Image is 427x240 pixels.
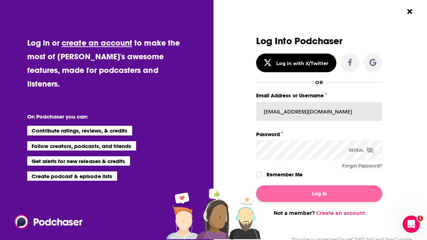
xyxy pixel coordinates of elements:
button: Forgot Password? [342,163,382,169]
li: Contribute ratings, reviews, & credits [27,126,133,135]
a: create an account [62,38,132,48]
a: Create an account [316,210,365,216]
label: Email Address or Username [256,91,382,100]
div: Log in with X/Twitter [276,60,329,66]
a: Podchaser - Follow, Share and Rate Podcasts [14,215,77,229]
h3: Log Into Podchaser [256,36,382,46]
div: Reveal [349,140,374,160]
li: Get alerts for new releases & credits [27,156,130,166]
li: Create podcast & episode lists [27,171,117,181]
li: On Podchaser you can: [27,113,171,120]
div: OR [315,79,323,85]
iframe: Intercom live chat [403,216,420,233]
button: Log In [256,185,382,202]
label: Password [256,130,382,139]
button: Log in with X/Twitter [256,54,336,72]
img: Podchaser - Follow, Share and Rate Podcasts [14,215,83,229]
li: Follow creators, podcasts, and friends [27,141,136,151]
span: 1 [417,216,423,221]
div: Not a member? [256,210,382,216]
input: Email Address or Username [256,102,382,121]
button: Close Button [403,5,417,18]
label: Remember Me [267,170,303,179]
